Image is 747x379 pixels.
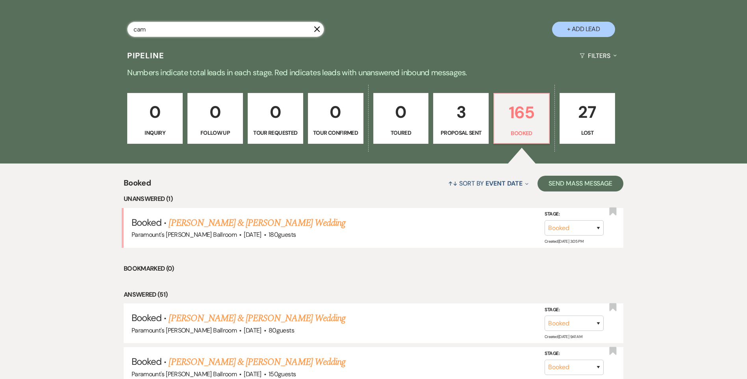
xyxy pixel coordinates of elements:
[269,370,296,378] span: 150 guests
[433,93,489,144] a: 3Proposal Sent
[552,22,615,37] button: + Add Lead
[193,99,238,125] p: 0
[493,93,550,144] a: 165Booked
[373,93,429,144] a: 0Toured
[565,128,610,137] p: Lost
[127,50,164,61] h3: Pipeline
[576,45,619,66] button: Filters
[124,177,151,194] span: Booked
[187,93,243,144] a: 0Follow Up
[560,93,615,144] a: 27Lost
[545,239,583,244] span: Created: [DATE] 3:05 PM
[127,22,324,37] input: Search by name, event date, email address or phone number
[438,128,484,137] p: Proposal Sent
[565,99,610,125] p: 27
[313,99,358,125] p: 0
[313,128,358,137] p: Tour Confirmed
[253,99,298,125] p: 0
[269,230,296,239] span: 180 guests
[169,216,345,230] a: [PERSON_NAME] & [PERSON_NAME] Wedding
[545,306,604,314] label: Stage:
[124,264,623,274] li: Bookmarked (0)
[499,129,544,137] p: Booked
[90,66,657,79] p: Numbers indicate total leads in each stage. Red indicates leads with unanswered inbound messages.
[545,349,604,358] label: Stage:
[545,210,604,219] label: Stage:
[132,326,237,334] span: Paramount's [PERSON_NAME] Ballroom
[124,194,623,204] li: Unanswered (1)
[308,93,363,144] a: 0Tour Confirmed
[127,93,183,144] a: 0Inquiry
[132,99,178,125] p: 0
[248,93,303,144] a: 0Tour Requested
[438,99,484,125] p: 3
[244,370,261,378] span: [DATE]
[244,230,261,239] span: [DATE]
[132,355,161,368] span: Booked
[132,370,237,378] span: Paramount's [PERSON_NAME] Ballroom
[169,311,345,325] a: [PERSON_NAME] & [PERSON_NAME] Wedding
[132,312,161,324] span: Booked
[378,128,424,137] p: Toured
[269,326,294,334] span: 80 guests
[486,179,522,188] span: Event Date
[132,230,237,239] span: Paramount's [PERSON_NAME] Ballroom
[132,128,178,137] p: Inquiry
[448,179,458,188] span: ↑↓
[244,326,261,334] span: [DATE]
[193,128,238,137] p: Follow Up
[124,290,623,300] li: Answered (51)
[499,99,544,126] p: 165
[445,173,532,194] button: Sort By Event Date
[538,176,623,191] button: Send Mass Message
[253,128,298,137] p: Tour Requested
[378,99,424,125] p: 0
[132,216,161,229] span: Booked
[545,334,582,339] span: Created: [DATE] 9:41 AM
[169,355,345,369] a: [PERSON_NAME] & [PERSON_NAME] Wedding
